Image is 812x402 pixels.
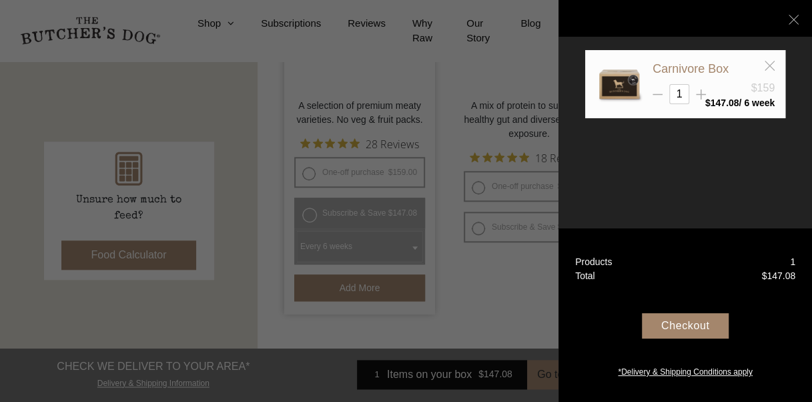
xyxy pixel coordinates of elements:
[575,269,595,283] div: Total
[558,363,812,378] a: *Delivery & Shipping Conditions apply
[705,97,739,108] bdi: 147.08
[751,80,775,96] div: $159
[761,270,767,281] span: $
[761,270,795,281] bdi: 147.08
[642,313,729,339] div: Checkout
[705,97,711,108] span: $
[653,62,729,75] a: Carnivore Box
[596,61,643,108] img: Carnivore Box
[558,228,812,402] a: Products 1 Total $147.08 Checkout
[705,98,775,108] div: / 6 week
[790,255,795,269] div: 1
[575,255,612,269] div: Products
